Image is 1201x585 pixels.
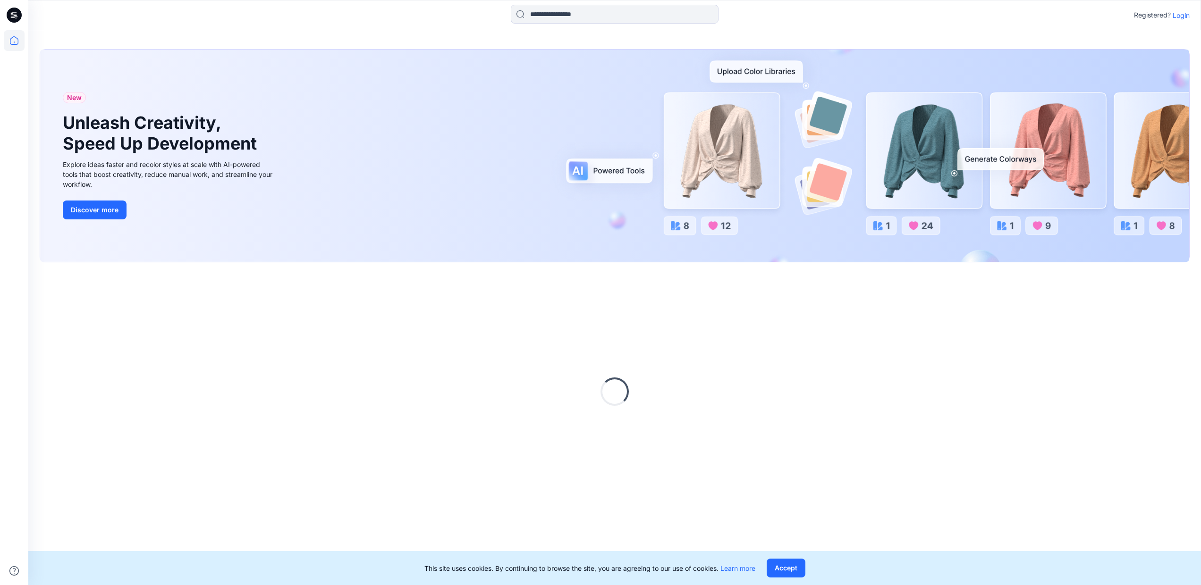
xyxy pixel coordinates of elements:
[424,563,755,573] p: This site uses cookies. By continuing to browse the site, you are agreeing to our use of cookies.
[1134,9,1171,21] p: Registered?
[63,113,261,153] h1: Unleash Creativity, Speed Up Development
[63,159,275,189] div: Explore ideas faster and recolor styles at scale with AI-powered tools that boost creativity, red...
[1173,10,1190,20] p: Login
[67,92,82,103] span: New
[767,559,805,577] button: Accept
[63,201,127,219] button: Discover more
[63,201,275,219] a: Discover more
[720,564,755,572] a: Learn more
